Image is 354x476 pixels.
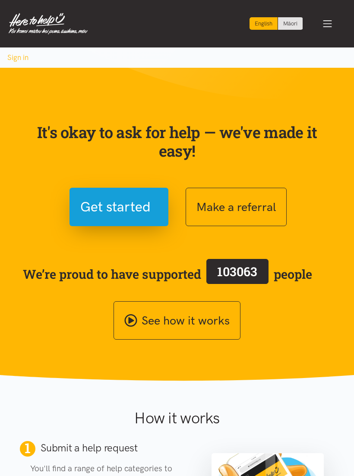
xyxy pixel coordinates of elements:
[30,123,324,160] p: It's okay to ask for help — we've made it easy!
[278,17,303,30] a: Switch to Te Reo Māori
[250,17,303,30] div: Language toggle
[186,188,287,226] button: Make a referral
[201,257,274,291] a: 103063
[80,196,151,218] span: Get started
[41,441,138,455] h2: Submit a help request
[56,409,298,427] h1: How it works
[70,188,168,226] button: Get started
[114,301,240,340] a: See how it works
[23,257,312,291] span: We’re proud to have supported people
[9,13,88,35] img: Home
[310,9,346,39] button: Toggle navigation
[217,263,257,280] span: 103063
[250,17,278,30] div: Current language
[25,440,30,456] span: 1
